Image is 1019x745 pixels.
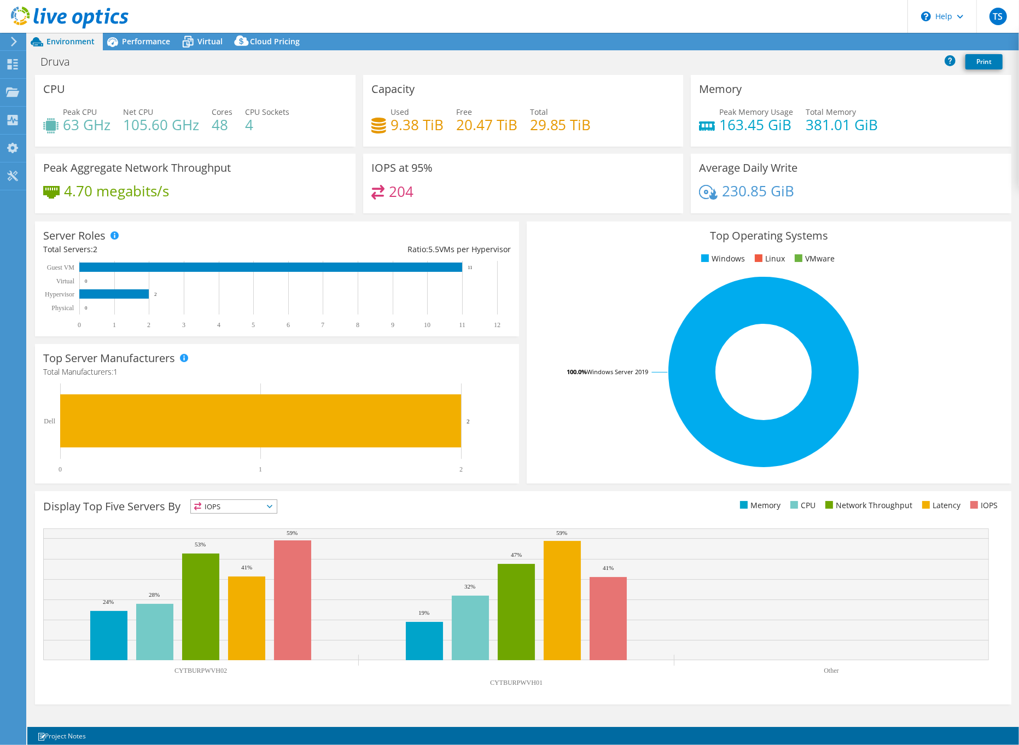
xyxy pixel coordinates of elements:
[389,185,414,197] h4: 204
[356,321,359,329] text: 8
[250,36,300,46] span: Cloud Pricing
[467,418,470,424] text: 2
[43,352,175,364] h3: Top Server Manufacturers
[78,321,81,329] text: 0
[968,499,998,511] li: IOPS
[722,185,794,197] h4: 230.85 GiB
[45,290,74,298] text: Hypervisor
[85,305,88,311] text: 0
[43,366,511,378] h4: Total Manufacturers:
[174,667,227,674] text: CYTBURPWVH02
[113,366,118,377] span: 1
[459,465,463,473] text: 2
[965,54,1003,69] a: Print
[30,729,94,743] a: Project Notes
[63,119,110,131] h4: 63 GHz
[792,253,835,265] li: VMware
[259,465,262,473] text: 1
[456,107,472,117] span: Free
[530,119,591,131] h4: 29.85 TiB
[123,119,199,131] h4: 105.60 GHz
[587,368,648,376] tspan: Windows Server 2019
[824,667,839,674] text: Other
[391,107,409,117] span: Used
[36,56,87,68] h1: Druva
[245,107,289,117] span: CPU Sockets
[699,162,797,174] h3: Average Daily Write
[93,244,97,254] span: 2
[147,321,150,329] text: 2
[195,541,206,548] text: 53%
[556,529,567,536] text: 59%
[241,564,252,571] text: 41%
[418,609,429,616] text: 19%
[44,417,55,425] text: Dell
[287,529,298,536] text: 59%
[490,679,543,686] text: CYTBURPWVH01
[321,321,324,329] text: 7
[989,8,1007,25] span: TS
[428,244,439,254] span: 5.5
[63,107,97,117] span: Peak CPU
[43,83,65,95] h3: CPU
[456,119,517,131] h4: 20.47 TiB
[149,591,160,598] text: 28%
[212,107,232,117] span: Cores
[424,321,430,329] text: 10
[46,36,95,46] span: Environment
[535,230,1003,242] h3: Top Operating Systems
[788,499,816,511] li: CPU
[212,119,232,131] h4: 48
[197,36,223,46] span: Virtual
[603,564,614,571] text: 41%
[371,83,415,95] h3: Capacity
[43,230,106,242] h3: Server Roles
[494,321,500,329] text: 12
[391,119,444,131] h4: 9.38 TiB
[56,277,75,285] text: Virtual
[47,264,74,271] text: Guest VM
[154,292,157,297] text: 2
[752,253,785,265] li: Linux
[59,465,62,473] text: 0
[737,499,781,511] li: Memory
[51,304,74,312] text: Physical
[64,185,169,197] h4: 4.70 megabits/s
[371,162,433,174] h3: IOPS at 95%
[530,107,548,117] span: Total
[468,265,473,270] text: 11
[806,107,856,117] span: Total Memory
[806,119,878,131] h4: 381.01 GiB
[113,321,116,329] text: 1
[43,243,277,255] div: Total Servers:
[719,119,793,131] h4: 163.45 GiB
[464,583,475,590] text: 32%
[103,598,114,605] text: 24%
[459,321,465,329] text: 11
[567,368,587,376] tspan: 100.0%
[217,321,220,329] text: 4
[122,36,170,46] span: Performance
[511,551,522,558] text: 47%
[123,107,153,117] span: Net CPU
[43,162,231,174] h3: Peak Aggregate Network Throughput
[391,321,394,329] text: 9
[252,321,255,329] text: 5
[921,11,931,21] svg: \n
[245,119,289,131] h4: 4
[699,83,742,95] h3: Memory
[823,499,912,511] li: Network Throughput
[919,499,960,511] li: Latency
[85,278,88,284] text: 0
[719,107,793,117] span: Peak Memory Usage
[287,321,290,329] text: 6
[182,321,185,329] text: 3
[277,243,511,255] div: Ratio: VMs per Hypervisor
[698,253,745,265] li: Windows
[191,500,277,513] span: IOPS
